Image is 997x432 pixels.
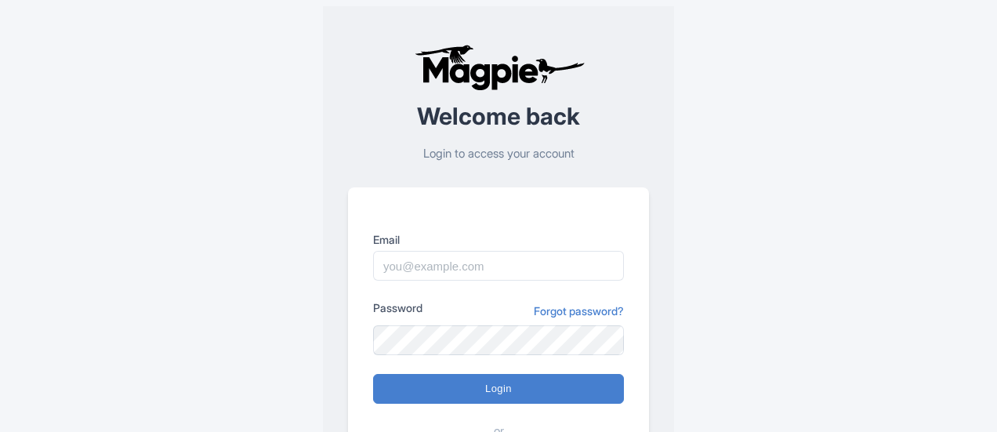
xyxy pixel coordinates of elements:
[348,103,649,129] h2: Welcome back
[411,44,587,91] img: logo-ab69f6fb50320c5b225c76a69d11143b.png
[373,374,624,404] input: Login
[373,251,624,281] input: you@example.com
[373,231,624,248] label: Email
[373,299,422,316] label: Password
[348,145,649,163] p: Login to access your account
[534,303,624,319] a: Forgot password?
